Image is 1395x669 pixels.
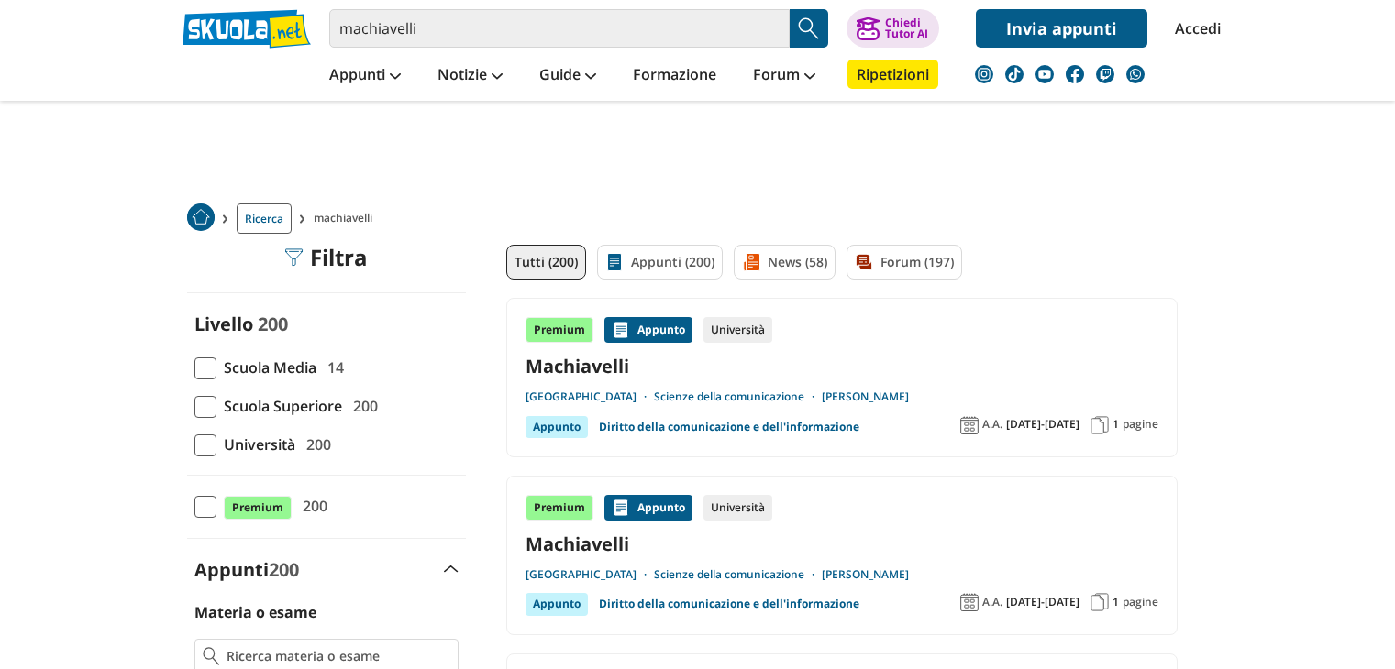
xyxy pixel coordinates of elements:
[216,356,316,379] span: Scuola Media
[325,60,405,93] a: Appunti
[224,496,292,520] span: Premium
[599,416,859,438] a: Diritto della comunicazione e dell'informazione
[703,495,772,521] div: Università
[506,245,586,280] a: Tutti (200)
[1091,593,1109,611] img: Pagine
[1006,595,1079,609] span: [DATE]-[DATE]
[597,245,723,280] a: Appunti (200)
[284,248,303,267] img: Filtra filtri mobile
[284,245,368,270] div: Filtra
[822,567,909,582] a: [PERSON_NAME]
[258,312,288,336] span: 200
[299,433,331,456] span: 200
[1091,416,1109,434] img: Pagine
[1066,65,1084,83] img: facebook
[605,253,624,271] img: Appunti filtro contenuto
[526,495,593,521] div: Premium
[1005,65,1024,83] img: tiktok
[526,416,588,438] div: Appunto
[599,593,859,615] a: Diritto della comunicazione e dell'informazione
[194,602,316,622] label: Materia o esame
[960,593,979,611] img: Anno accademico
[187,203,215,234] a: Home
[1126,65,1145,83] img: WhatsApp
[960,416,979,434] img: Anno accademico
[444,565,459,573] img: Apri e chiudi sezione
[982,595,1002,609] span: A.A.
[187,203,215,231] img: Home
[1113,417,1119,432] span: 1
[526,317,593,343] div: Premium
[237,203,292,234] a: Ricerca
[734,245,836,280] a: News (58)
[535,60,601,93] a: Guide
[612,321,630,339] img: Appunti contenuto
[742,253,760,271] img: News filtro contenuto
[612,499,630,517] img: Appunti contenuto
[847,245,962,280] a: Forum (197)
[314,203,380,234] span: machiavelli
[654,389,822,404] a: Scienze della comunicazione
[346,394,378,418] span: 200
[703,317,772,343] div: Università
[1113,595,1119,609] span: 1
[227,647,449,665] input: Ricerca materia o esame
[203,647,220,665] img: Ricerca materia o esame
[329,9,790,48] input: Cerca appunti, riassunti o versioni
[1035,65,1054,83] img: youtube
[526,389,654,404] a: [GEOGRAPHIC_DATA]
[216,433,295,456] span: Università
[194,557,299,582] label: Appunti
[216,394,342,418] span: Scuola Superiore
[855,253,873,271] img: Forum filtro contenuto
[885,17,928,39] div: Chiedi Tutor AI
[526,532,1158,556] a: Machiavelli
[790,9,828,48] button: Search Button
[1006,417,1079,432] span: [DATE]-[DATE]
[295,494,327,518] span: 200
[795,15,823,42] img: Cerca appunti, riassunti o versioni
[526,593,588,615] div: Appunto
[975,65,993,83] img: instagram
[976,9,1147,48] a: Invia appunti
[654,567,822,582] a: Scienze della comunicazione
[982,417,1002,432] span: A.A.
[604,317,692,343] div: Appunto
[604,495,692,521] div: Appunto
[320,356,344,379] span: 14
[1096,65,1114,83] img: twitch
[748,60,820,93] a: Forum
[526,567,654,582] a: [GEOGRAPHIC_DATA]
[1123,595,1158,609] span: pagine
[1175,9,1213,48] a: Accedi
[433,60,507,93] a: Notizie
[194,312,253,336] label: Livello
[269,557,299,582] span: 200
[1123,417,1158,432] span: pagine
[526,354,1158,378] a: Machiavelli
[822,389,909,404] a: [PERSON_NAME]
[628,60,721,93] a: Formazione
[847,9,939,48] button: ChiediTutor AI
[847,60,938,89] a: Ripetizioni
